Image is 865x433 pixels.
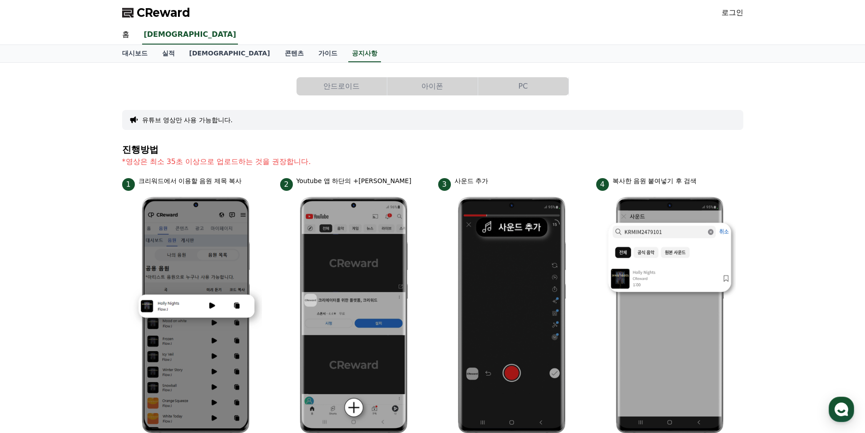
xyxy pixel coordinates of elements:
p: 복사한 음원 붙여넣기 후 검색 [613,176,697,186]
a: 대시보드 [115,45,155,62]
a: 공지사항 [348,45,381,62]
button: 아이폰 [387,77,478,95]
span: 4 [596,178,609,191]
a: 콘텐츠 [277,45,311,62]
span: 대화 [83,302,94,309]
a: 홈 [3,288,60,311]
span: 1 [122,178,135,191]
a: 설정 [117,288,174,311]
span: 3 [438,178,451,191]
a: 로그인 [722,7,743,18]
p: *영상은 최소 35초 이상으로 업로드하는 것을 권장합니다. [122,156,743,167]
p: 크리워드에서 이용할 음원 제목 복사 [138,176,242,186]
span: 2 [280,178,293,191]
button: 안드로이드 [297,77,387,95]
span: CReward [137,5,190,20]
a: 실적 [155,45,182,62]
a: 가이드 [311,45,345,62]
h4: 진행방법 [122,144,743,154]
a: PC [478,77,569,95]
span: 설정 [140,302,151,309]
button: 유튜브 영상만 사용 가능합니다. [142,115,233,124]
span: 홈 [29,302,34,309]
a: [DEMOGRAPHIC_DATA] [182,45,277,62]
p: Youtube 앱 하단의 +[PERSON_NAME] [297,176,411,186]
a: [DEMOGRAPHIC_DATA] [142,25,238,45]
a: 홈 [115,25,137,45]
button: PC [478,77,568,95]
p: 사운드 추가 [455,176,488,186]
a: CReward [122,5,190,20]
a: 대화 [60,288,117,311]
